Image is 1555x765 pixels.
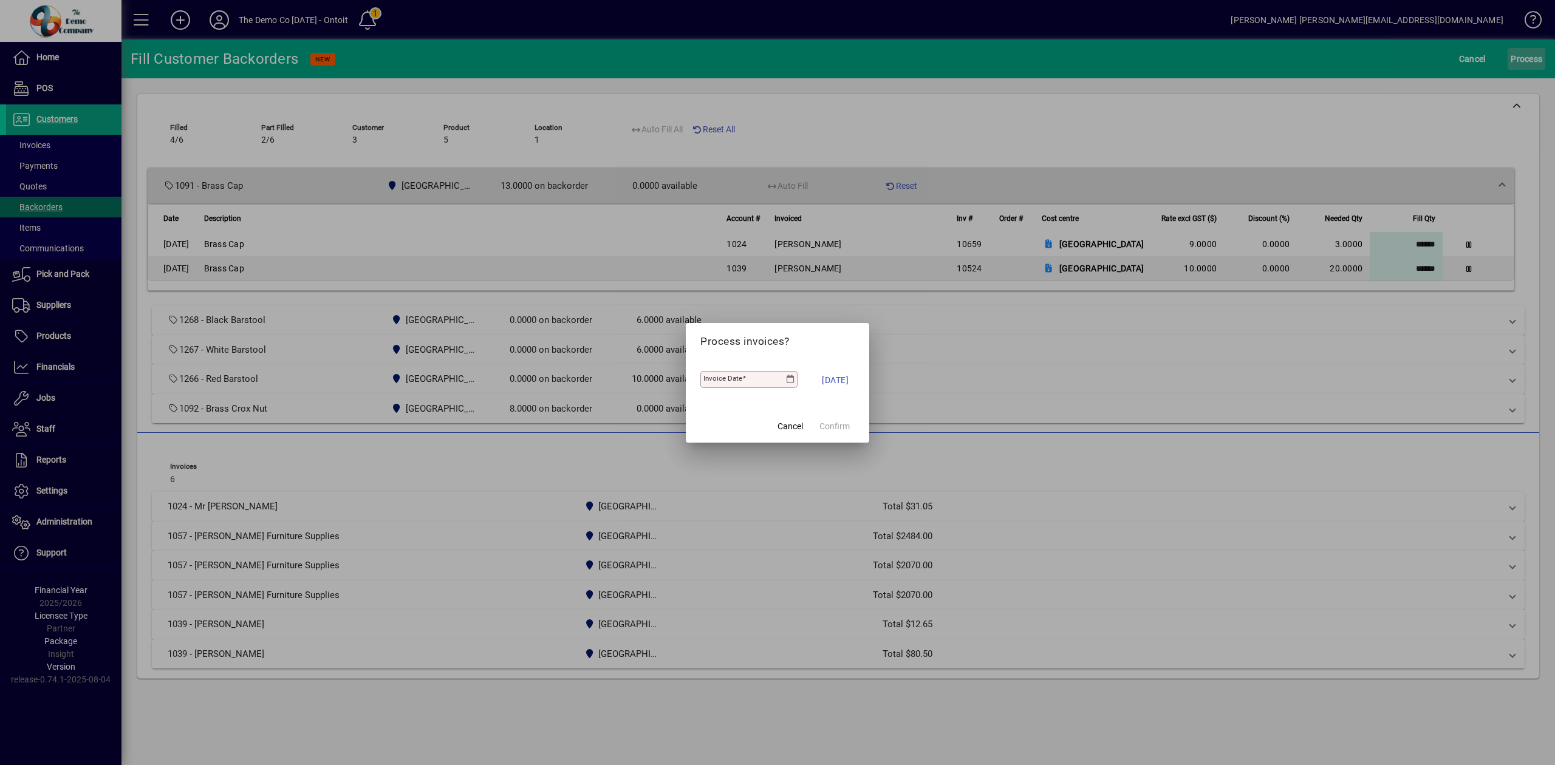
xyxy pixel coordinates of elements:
[816,365,855,395] button: [DATE]
[777,420,803,433] span: Cancel
[771,416,810,438] button: Cancel
[700,335,855,348] h5: Process invoices?
[703,374,742,382] mat-label: Invoice date
[822,373,849,387] span: [DATE]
